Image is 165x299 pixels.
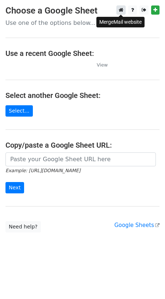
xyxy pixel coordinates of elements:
[128,264,165,299] iframe: Chat Widget
[5,221,41,232] a: Need help?
[5,5,160,16] h3: Choose a Google Sheet
[5,91,160,100] h4: Select another Google Sheet:
[5,182,24,193] input: Next
[114,222,160,228] a: Google Sheets
[5,105,33,117] a: Select...
[5,168,80,173] small: Example: [URL][DOMAIN_NAME]
[5,152,156,166] input: Paste your Google Sheet URL here
[89,61,108,68] a: View
[97,62,108,68] small: View
[5,49,160,58] h4: Use a recent Google Sheet:
[96,17,145,27] div: MergeMail website
[5,141,160,149] h4: Copy/paste a Google Sheet URL:
[5,19,160,27] p: Use one of the options below...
